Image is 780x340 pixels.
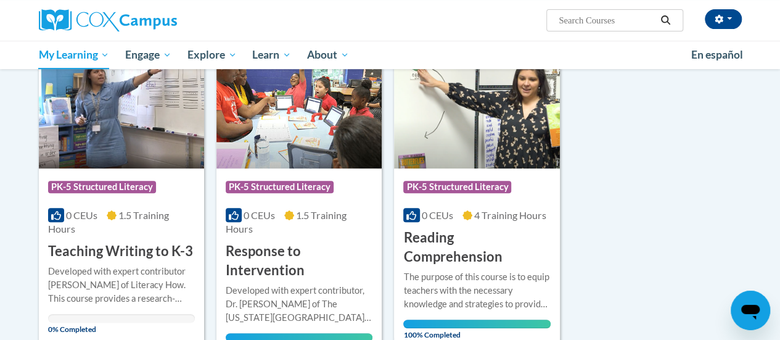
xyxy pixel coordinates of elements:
span: 0 CEUs [244,209,275,221]
span: Engage [125,48,171,62]
button: Search [656,13,675,28]
a: My Learning [31,41,118,69]
div: Developed with expert contributor, Dr. [PERSON_NAME] of The [US_STATE][GEOGRAPHIC_DATA]. Through ... [226,284,372,325]
span: PK-5 Structured Literacy [403,181,511,193]
input: Search Courses [557,13,656,28]
a: En español [683,42,751,68]
span: 4 Training Hours [474,209,546,221]
span: 0 CEUs [422,209,453,221]
a: Learn [244,41,299,69]
div: Your progress [403,320,550,328]
span: Learn [252,48,291,62]
span: PK-5 Structured Literacy [48,181,156,193]
span: 1.5 Training Hours [226,209,347,234]
span: PK-5 Structured Literacy [226,181,334,193]
a: Explore [179,41,245,69]
a: About [299,41,357,69]
img: Cox Campus [39,9,177,31]
span: About [307,48,349,62]
h3: Response to Intervention [226,242,372,280]
span: My Learning [38,48,109,62]
h3: Reading Comprehension [403,228,550,267]
span: 100% Completed [403,320,550,339]
span: Explore [187,48,237,62]
img: Course Logo [39,43,204,168]
div: The purpose of this course is to equip teachers with the necessary knowledge and strategies to pr... [403,270,550,311]
span: 0 CEUs [66,209,97,221]
iframe: Button to launch messaging window [731,291,770,330]
img: Course Logo [394,43,559,168]
a: Engage [117,41,179,69]
a: Cox Campus [39,9,261,31]
img: Course Logo [216,43,382,168]
div: Developed with expert contributor [PERSON_NAME] of Literacy How. This course provides a research-... [48,265,195,305]
span: 1.5 Training Hours [48,209,169,234]
h3: Teaching Writing to K-3 [48,242,193,261]
div: Main menu [30,41,751,69]
span: En español [691,48,743,61]
button: Account Settings [705,9,742,29]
